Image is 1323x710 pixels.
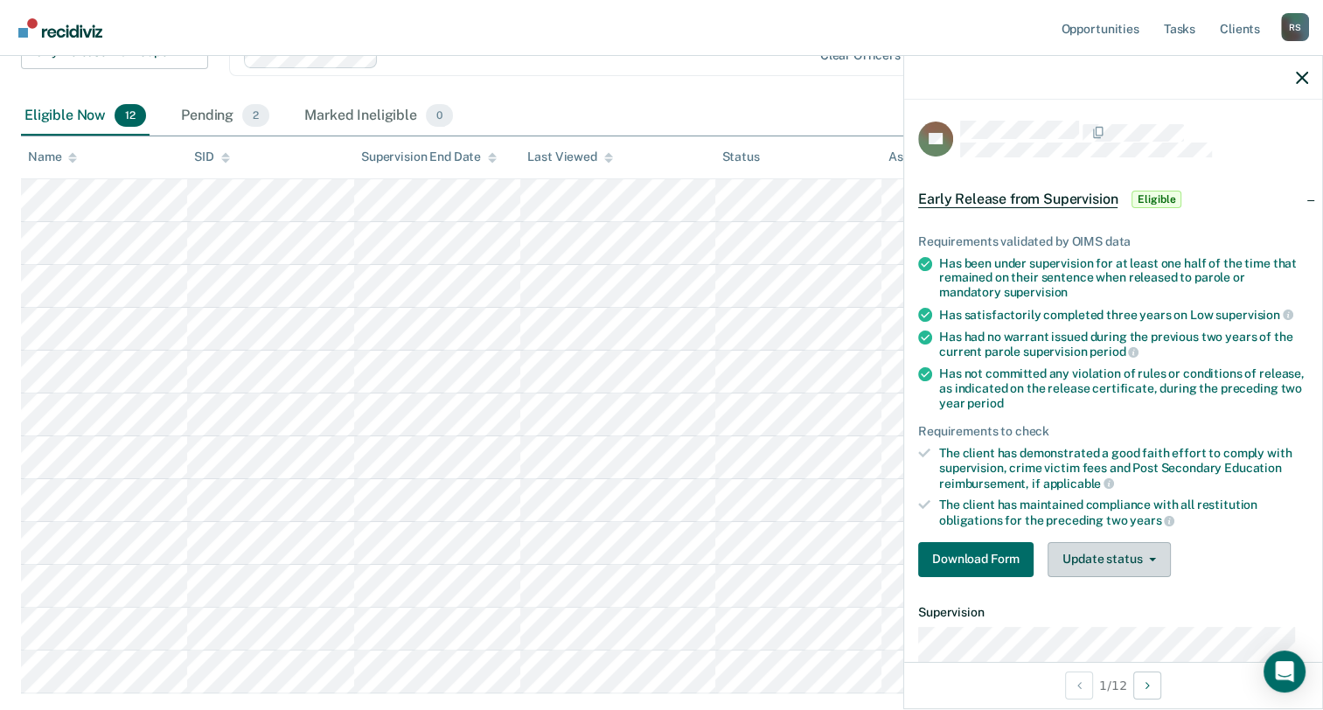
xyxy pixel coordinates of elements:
[194,150,230,164] div: SID
[1215,308,1292,322] span: supervision
[178,97,273,136] div: Pending
[361,150,497,164] div: Supervision End Date
[1132,191,1181,208] span: Eligible
[967,396,1003,410] span: period
[115,104,146,127] span: 12
[1281,13,1309,41] button: Profile dropdown button
[918,605,1308,620] dt: Supervision
[918,542,1034,577] button: Download Form
[939,330,1308,359] div: Has had no warrant issued during the previous two years of the current parole supervision
[1004,285,1068,299] span: supervision
[939,446,1308,491] div: The client has demonstrated a good faith effort to comply with supervision, crime victim fees and...
[527,150,612,164] div: Last Viewed
[939,498,1308,527] div: The client has maintained compliance with all restitution obligations for the preceding two
[242,104,269,127] span: 2
[888,150,971,164] div: Assigned to
[722,150,760,164] div: Status
[1043,477,1114,491] span: applicable
[1264,651,1306,693] div: Open Intercom Messenger
[1065,672,1093,700] button: Previous Opportunity
[904,662,1322,708] div: 1 / 12
[18,18,102,38] img: Recidiviz
[918,191,1118,208] span: Early Release from Supervision
[1090,345,1138,358] span: period
[918,542,1041,577] a: Navigate to form link
[1281,13,1309,41] div: R S
[1130,513,1174,527] span: years
[918,234,1308,249] div: Requirements validated by OIMS data
[301,97,456,136] div: Marked Ineligible
[1133,672,1161,700] button: Next Opportunity
[918,424,1308,439] div: Requirements to check
[426,104,453,127] span: 0
[939,307,1308,323] div: Has satisfactorily completed three years on Low
[939,256,1308,300] div: Has been under supervision for at least one half of the time that remained on their sentence when...
[1048,542,1171,577] button: Update status
[939,366,1308,410] div: Has not committed any violation of rules or conditions of release, as indicated on the release ce...
[28,150,77,164] div: Name
[21,97,150,136] div: Eligible Now
[904,171,1322,227] div: Early Release from SupervisionEligible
